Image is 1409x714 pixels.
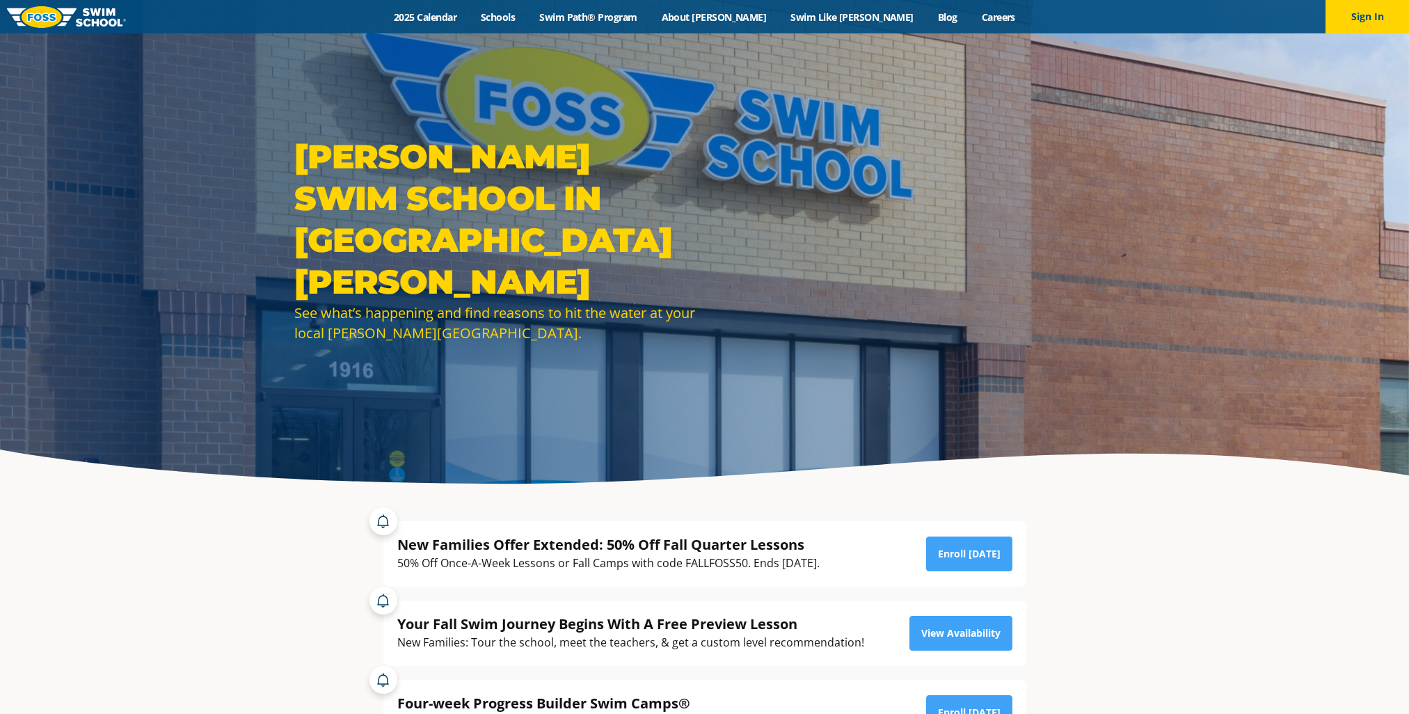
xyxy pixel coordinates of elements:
[397,535,820,554] div: New Families Offer Extended: 50% Off Fall Quarter Lessons
[397,614,864,633] div: Your Fall Swim Journey Begins With A Free Preview Lesson
[469,10,527,24] a: Schools
[397,633,864,652] div: New Families: Tour the school, meet the teachers, & get a custom level recommendation!
[926,537,1012,571] a: Enroll [DATE]
[397,554,820,573] div: 50% Off Once-A-Week Lessons or Fall Camps with code FALLFOSS50. Ends [DATE].
[649,10,779,24] a: About [PERSON_NAME]
[925,10,969,24] a: Blog
[294,136,698,303] h1: [PERSON_NAME] Swim School in [GEOGRAPHIC_DATA][PERSON_NAME]
[382,10,469,24] a: 2025 Calendar
[779,10,926,24] a: Swim Like [PERSON_NAME]
[7,6,126,28] img: FOSS Swim School Logo
[527,10,649,24] a: Swim Path® Program
[294,303,698,343] div: See what’s happening and find reasons to hit the water at your local [PERSON_NAME][GEOGRAPHIC_DATA].
[397,694,901,713] div: Four-week Progress Builder Swim Camps®
[969,10,1027,24] a: Careers
[909,616,1012,651] a: View Availability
